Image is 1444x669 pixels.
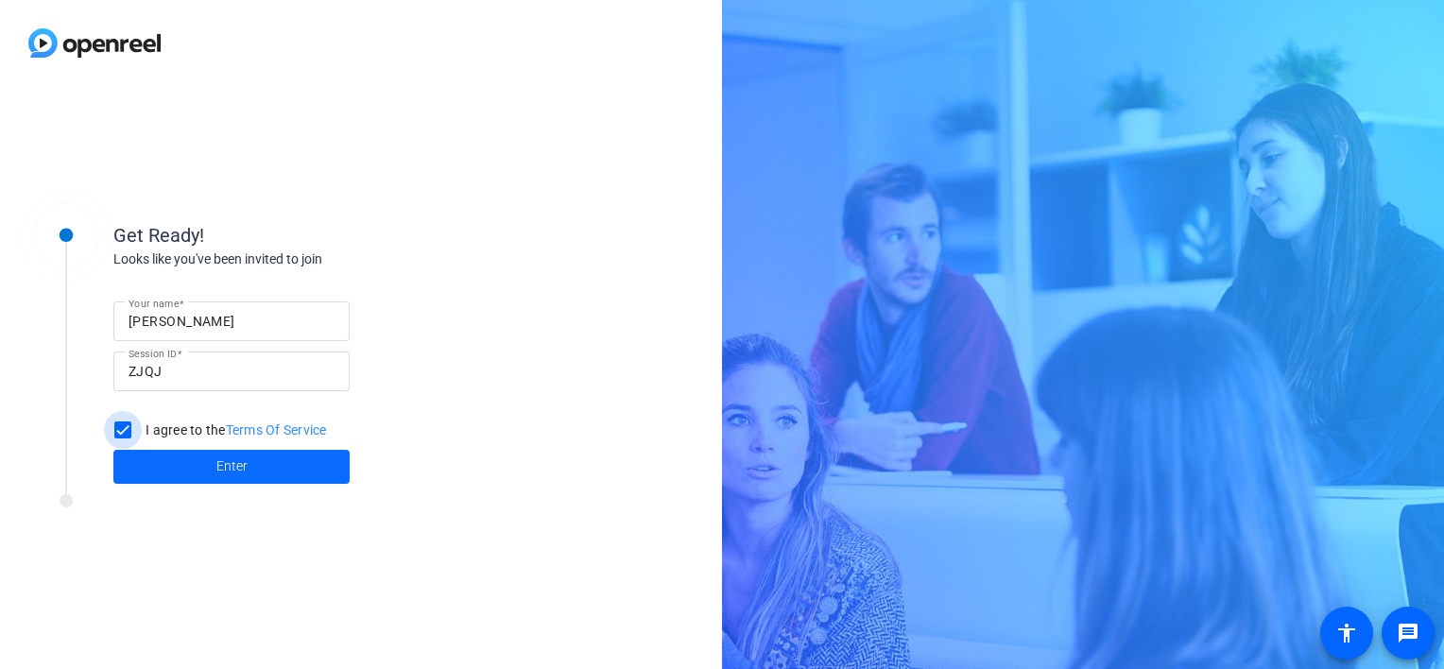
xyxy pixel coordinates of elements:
[129,298,179,309] mat-label: Your name
[216,456,248,476] span: Enter
[1397,622,1419,644] mat-icon: message
[142,420,327,439] label: I agree to the
[1335,622,1358,644] mat-icon: accessibility
[226,422,327,437] a: Terms Of Service
[113,249,491,269] div: Looks like you've been invited to join
[129,348,177,359] mat-label: Session ID
[113,221,491,249] div: Get Ready!
[113,450,350,484] button: Enter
